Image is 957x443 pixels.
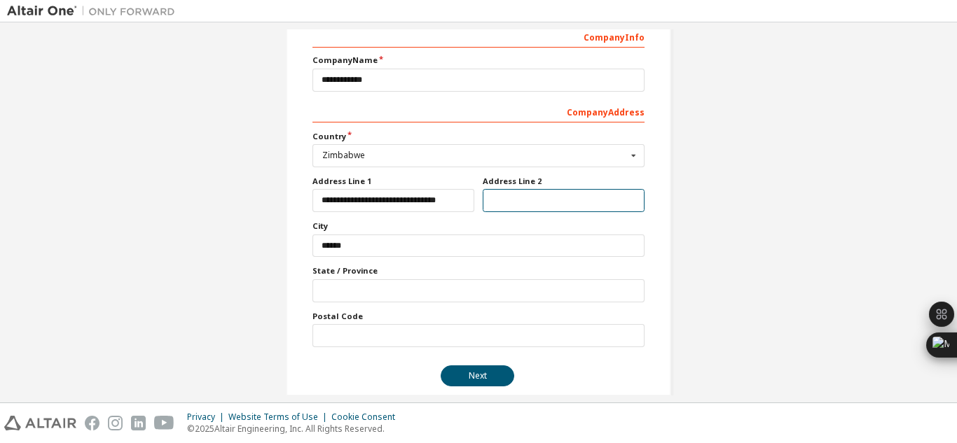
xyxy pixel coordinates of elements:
img: linkedin.svg [131,416,146,430]
img: Altair One [7,4,182,18]
div: Cookie Consent [331,412,404,423]
label: Postal Code [312,311,645,322]
img: instagram.svg [108,416,123,430]
img: youtube.svg [154,416,174,430]
div: Company Address [312,100,645,122]
img: facebook.svg [85,416,99,430]
label: Address Line 1 [312,176,474,187]
div: Company Info [312,25,645,48]
img: altair_logo.svg [4,416,76,430]
div: Privacy [187,412,228,423]
div: Zimbabwe [322,151,627,160]
p: © 2025 Altair Engineering, Inc. All Rights Reserved. [187,423,404,435]
label: Company Name [312,55,645,66]
label: Country [312,131,645,142]
button: Next [441,365,514,386]
div: Website Terms of Use [228,412,331,423]
label: City [312,220,645,232]
label: Address Line 2 [483,176,645,187]
label: State / Province [312,265,645,276]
